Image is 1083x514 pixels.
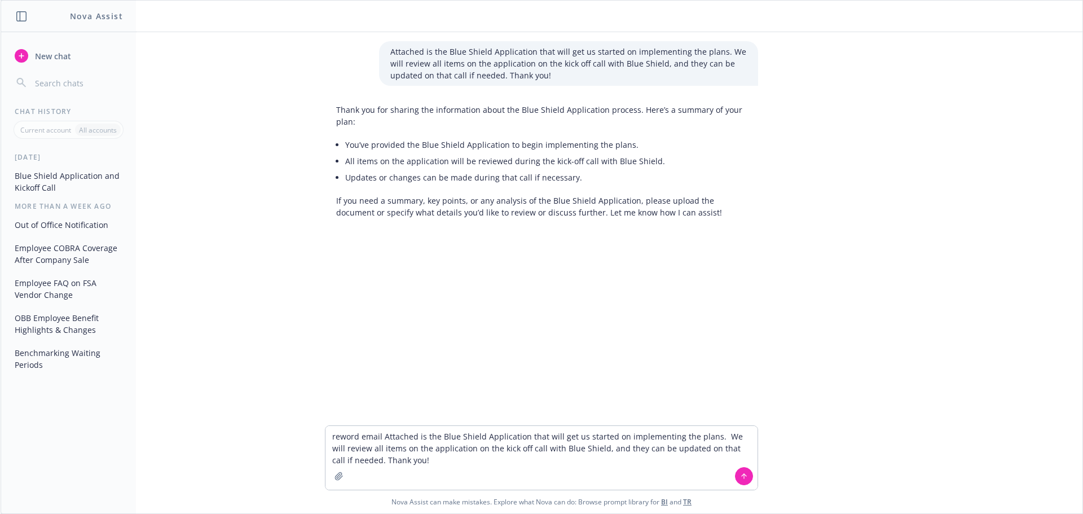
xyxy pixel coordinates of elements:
[10,166,127,197] button: Blue Shield Application and Kickoff Call
[1,152,136,162] div: [DATE]
[1,201,136,211] div: More than a week ago
[33,50,71,62] span: New chat
[683,497,692,507] a: TR
[5,490,1078,513] span: Nova Assist can make mistakes. Explore what Nova can do: Browse prompt library for and
[33,75,122,91] input: Search chats
[325,426,758,490] textarea: reword email Attached is the Blue Shield Application that will get us started on implementing the...
[345,153,747,169] li: All items on the application will be reviewed during the kick-off call with Blue Shield.
[10,309,127,339] button: OBB Employee Benefit Highlights & Changes
[10,216,127,234] button: Out of Office Notification
[390,46,747,81] p: Attached is the Blue Shield Application that will get us started on implementing the plans. We wi...
[10,239,127,269] button: Employee COBRA Coverage After Company Sale
[345,137,747,153] li: You’ve provided the Blue Shield Application to begin implementing the plans.
[20,125,71,135] p: Current account
[70,10,123,22] h1: Nova Assist
[345,169,747,186] li: Updates or changes can be made during that call if necessary.
[336,104,747,128] p: Thank you for sharing the information about the Blue Shield Application process. Here’s a summary...
[1,107,136,116] div: Chat History
[336,195,747,218] p: If you need a summary, key points, or any analysis of the Blue Shield Application, please upload ...
[10,344,127,374] button: Benchmarking Waiting Periods
[79,125,117,135] p: All accounts
[10,274,127,304] button: Employee FAQ on FSA Vendor Change
[661,497,668,507] a: BI
[10,46,127,66] button: New chat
